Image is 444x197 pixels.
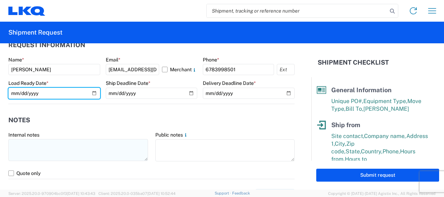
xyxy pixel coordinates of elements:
span: Company name, [364,133,406,139]
label: Ship Deadline Date [106,80,150,86]
span: Copyright © [DATE]-[DATE] Agistix Inc., All Rights Reserved [328,190,436,197]
h2: Request Information [8,42,85,49]
span: State, [346,148,361,155]
span: General Information [331,86,392,94]
label: Email [106,57,120,63]
label: Public notes [155,132,188,138]
input: Ext [277,64,295,75]
label: Load Ready Date [8,80,49,86]
label: Name [8,57,24,63]
span: Server: 2025.20.0-970904bc0f3 [8,191,95,196]
label: Quote only [8,168,295,179]
a: Feedback [232,191,250,195]
label: Internal notes [8,132,39,138]
span: Ship from [331,121,360,129]
span: Client: 2025.20.0-035ba07 [98,191,176,196]
span: Unique PO#, [331,98,363,104]
h2: Notes [8,117,30,124]
span: Country, [361,148,383,155]
button: Submit request [316,169,439,182]
a: Support [215,191,232,195]
span: Bill To, [346,105,363,112]
label: Delivery Deadline Date [203,80,256,86]
span: City, [335,140,346,147]
label: Phone [203,57,219,63]
h2: Shipment Checklist [318,58,389,67]
span: Hours to [345,156,367,162]
span: Site contact, [331,133,364,139]
span: [DATE] 10:52:44 [147,191,176,196]
label: Merchant [162,64,197,75]
span: Equipment Type, [363,98,407,104]
span: [PERSON_NAME] [363,105,409,112]
span: [DATE] 10:43:43 [67,191,95,196]
span: Phone, [383,148,400,155]
h2: Shipment Request [8,28,62,37]
input: Shipment, tracking or reference number [207,4,387,17]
